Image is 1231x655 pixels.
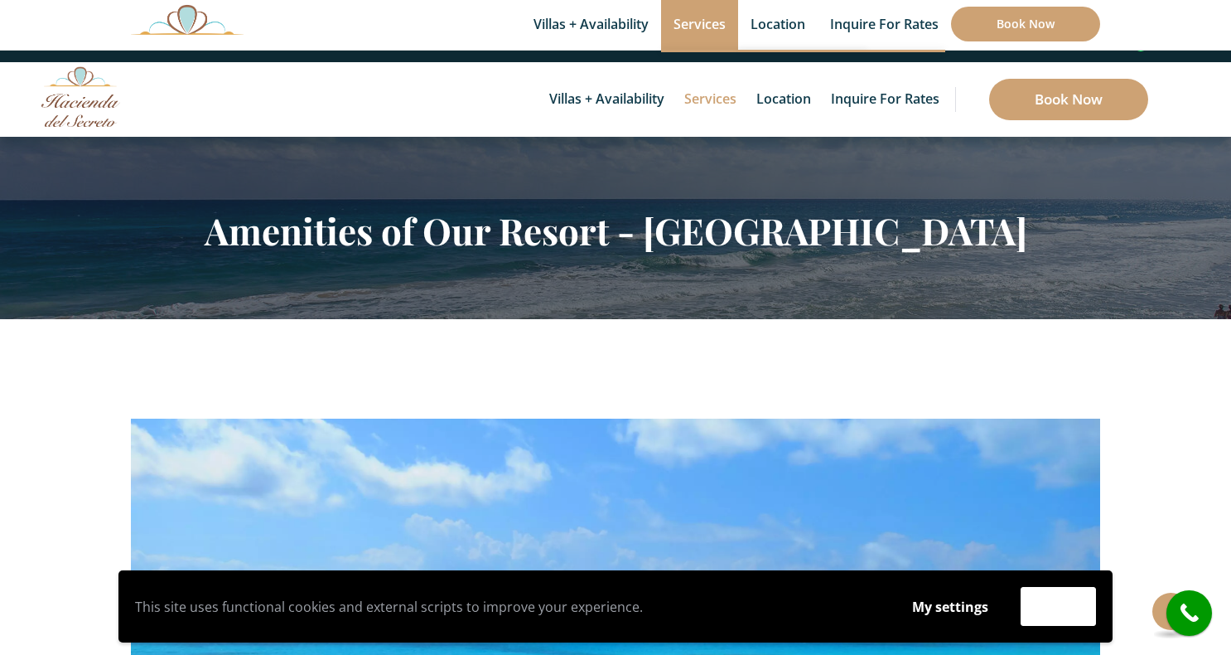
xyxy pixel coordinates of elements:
a: Inquire for Rates [823,62,948,137]
a: Book Now [989,79,1148,120]
a: Villas + Availability [541,62,673,137]
button: Accept [1021,587,1096,626]
a: Book Now [951,7,1100,41]
a: Services [676,62,745,137]
button: My settings [896,588,1004,626]
a: call [1166,590,1212,636]
img: Awesome Logo [41,66,120,127]
a: Location [748,62,819,137]
h2: Amenities of Our Resort - [GEOGRAPHIC_DATA] [131,209,1100,252]
i: call [1171,594,1208,632]
p: This site uses functional cookies and external scripts to improve your experience. [135,594,880,619]
img: Awesome Logo [131,4,244,35]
